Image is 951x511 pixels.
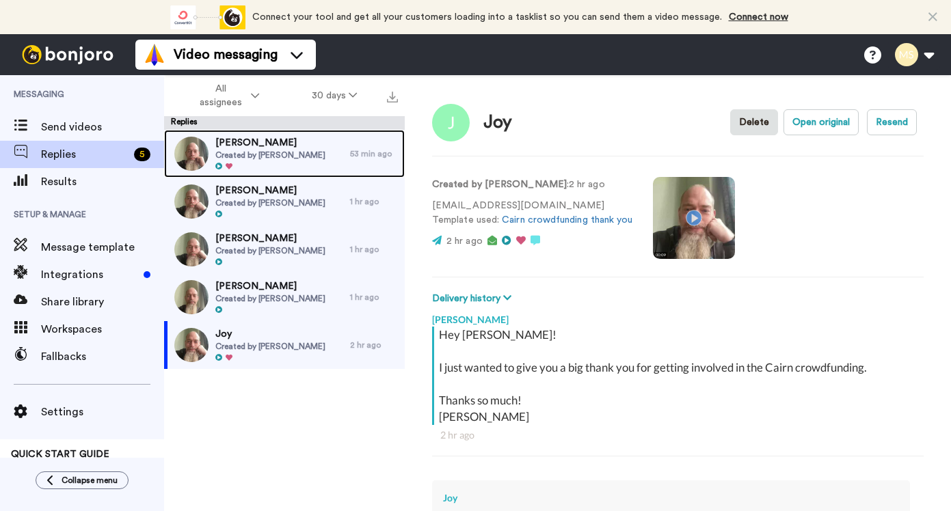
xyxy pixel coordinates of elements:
img: eb136fd1-4d02-4cd0-9b2c-53e1f666e8d1-thumb.jpg [174,280,209,314]
div: 1 hr ago [350,196,398,207]
span: QUICK START GUIDE [11,450,109,459]
span: 2 hr ago [446,236,483,246]
span: Joy [215,327,325,341]
button: Resend [867,109,917,135]
a: JoyCreated by [PERSON_NAME]2 hr ago [164,321,405,369]
img: 13075c25-ba53-4fd6-8ad4-467cf5be27ee-thumb.jpg [174,328,209,362]
button: All assignees [167,77,286,115]
strong: Created by [PERSON_NAME] [432,180,567,189]
div: Joy [483,113,512,133]
img: Image of Joy [432,104,470,141]
div: [PERSON_NAME] [432,306,924,327]
button: Delivery history [432,291,515,306]
span: Connect your tool and get all your customers loading into a tasklist so you can send them a video... [252,12,722,22]
span: Created by [PERSON_NAME] [215,150,325,161]
div: 2 hr ago [440,428,915,442]
a: Cairn crowdfunding thank you [502,215,632,225]
span: Collapse menu [62,475,118,486]
span: Workspaces [41,321,164,337]
button: Delete [730,109,778,135]
div: animation [170,5,245,29]
button: Collapse menu [36,471,129,489]
img: vm-color.svg [144,44,165,66]
span: Send videos [41,119,164,135]
span: Settings [41,404,164,420]
span: Video messaging [174,45,278,64]
span: [PERSON_NAME] [215,136,325,150]
span: Results [41,174,164,190]
img: bj-logo-header-white.svg [16,45,119,64]
div: 1 hr ago [350,292,398,303]
span: Created by [PERSON_NAME] [215,293,325,304]
span: Replies [41,146,129,163]
a: [PERSON_NAME]Created by [PERSON_NAME]1 hr ago [164,225,405,273]
p: : 2 hr ago [432,178,632,192]
div: Joy [443,491,899,505]
a: [PERSON_NAME]Created by [PERSON_NAME]1 hr ago [164,273,405,321]
img: 51263122-0699-481a-9ea2-ff983665bea9-thumb.jpg [174,137,209,171]
img: export.svg [387,92,398,102]
span: Fallbacks [41,348,164,365]
button: Export all results that match these filters now. [383,85,402,106]
span: Created by [PERSON_NAME] [215,341,325,352]
div: 5 [134,148,150,161]
span: Message template [41,239,164,255]
span: [PERSON_NAME] [215,232,325,245]
button: 30 days [286,83,384,108]
div: 1 hr ago [350,244,398,255]
img: 70e4b0a1-3ec1-422e-b1b2-b16f3343dadd-thumb.jpg [174,184,209,219]
span: All assignees [193,82,248,109]
a: [PERSON_NAME]Created by [PERSON_NAME]53 min ago [164,130,405,178]
img: 3e30e385-2bac-4753-bf88-b43e447bbb9e-thumb.jpg [174,232,209,266]
button: Open original [783,109,859,135]
a: [PERSON_NAME]Created by [PERSON_NAME]1 hr ago [164,178,405,225]
a: Connect now [729,12,788,22]
span: [PERSON_NAME] [215,184,325,197]
span: Integrations [41,266,138,283]
div: 2 hr ago [350,340,398,350]
span: Share library [41,294,164,310]
span: Created by [PERSON_NAME] [215,245,325,256]
div: 53 min ago [350,148,398,159]
p: [EMAIL_ADDRESS][DOMAIN_NAME] Template used: [432,199,632,227]
span: Created by [PERSON_NAME] [215,197,325,208]
div: Replies [164,116,405,130]
span: [PERSON_NAME] [215,279,325,293]
div: Hey [PERSON_NAME]! I just wanted to give you a big thank you for getting involved in the Cairn cr... [439,327,920,425]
